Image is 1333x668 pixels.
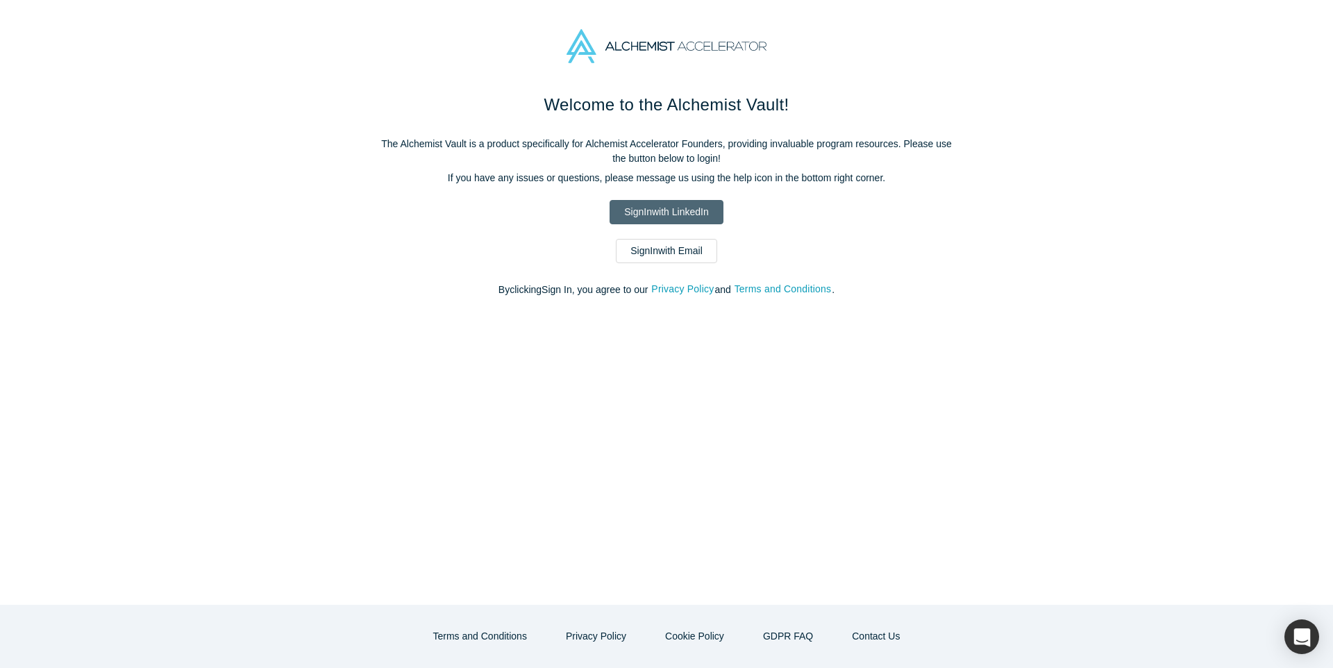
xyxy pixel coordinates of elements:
[837,624,914,649] button: Contact Us
[375,171,958,185] p: If you have any issues or questions, please message us using the help icon in the bottom right co...
[375,92,958,117] h1: Welcome to the Alchemist Vault!
[734,281,832,297] button: Terms and Conditions
[375,137,958,166] p: The Alchemist Vault is a product specifically for Alchemist Accelerator Founders, providing inval...
[610,200,723,224] a: SignInwith LinkedIn
[567,29,766,63] img: Alchemist Accelerator Logo
[419,624,542,649] button: Terms and Conditions
[748,624,828,649] a: GDPR FAQ
[616,239,717,263] a: SignInwith Email
[651,624,739,649] button: Cookie Policy
[375,283,958,297] p: By clicking Sign In , you agree to our and .
[651,281,714,297] button: Privacy Policy
[551,624,641,649] button: Privacy Policy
